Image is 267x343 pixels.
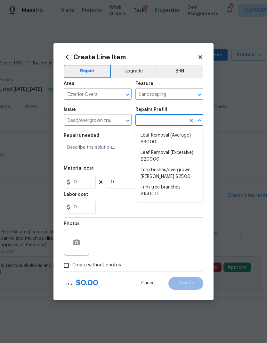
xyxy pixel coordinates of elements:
div: Total [64,280,98,287]
span: $ 0.00 [76,279,98,287]
h5: Repairs Prefill [135,107,167,112]
h5: Feature [135,81,153,86]
button: Open [123,90,132,99]
button: Upgrade [111,65,157,78]
span: Create [179,281,193,286]
li: Leaf Removal (Average) $80.00 [135,130,203,147]
li: Trim tree branches $150.00 [135,182,203,199]
li: Leaf Removal (Excessive) $200.00 [135,147,203,165]
h5: Labor cost [64,192,88,197]
button: Clear [187,116,196,125]
h5: Issue [64,107,76,112]
span: Create without photos [72,262,121,269]
button: Create [168,277,203,290]
button: Cancel [131,277,166,290]
h5: Area [64,81,75,86]
button: Repair [64,65,111,78]
h5: Repairs needed [64,133,99,138]
li: Trim bushes/overgrown [PERSON_NAME] $25.00 [135,165,203,182]
button: Close [195,116,204,125]
button: BRN [156,65,203,78]
h5: Material cost [64,166,94,171]
button: Open [123,116,132,125]
h5: Photos [64,222,80,226]
button: Open [195,90,204,99]
span: Cancel [141,281,156,286]
h2: Create Line Item [64,54,198,61]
